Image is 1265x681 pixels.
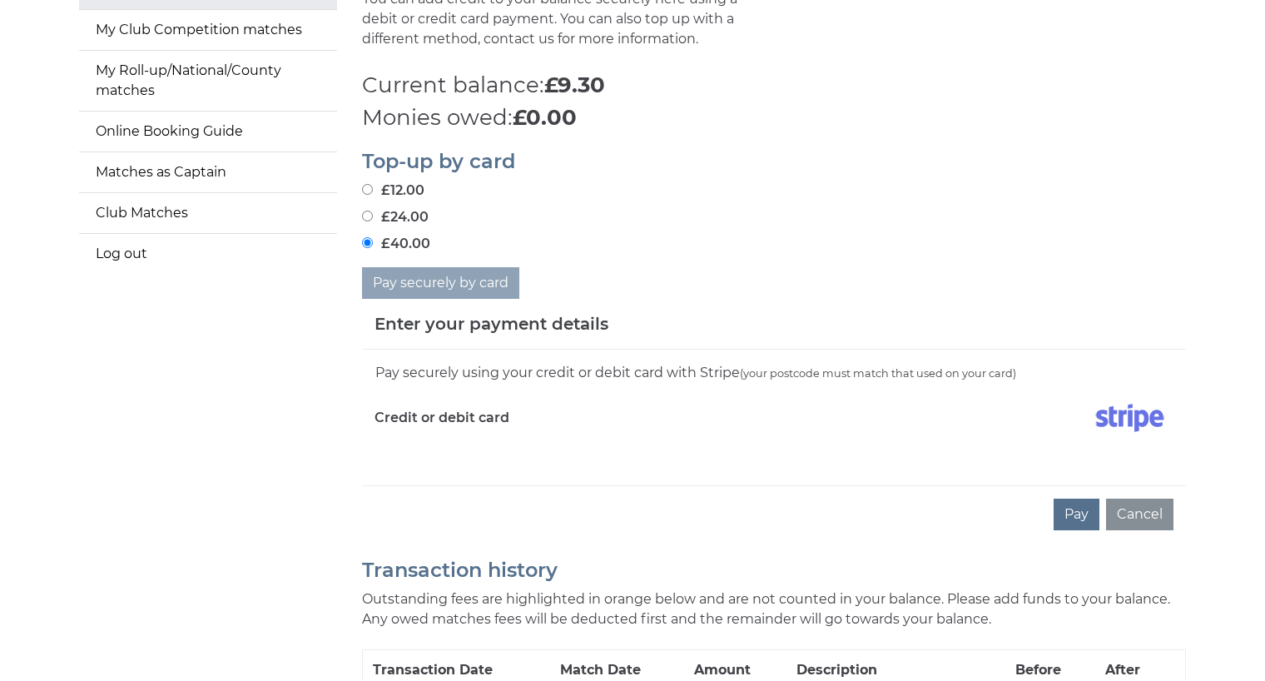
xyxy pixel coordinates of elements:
[740,367,1016,380] small: (your postcode must match that used on your card)
[362,559,1186,581] h2: Transaction history
[362,102,1186,134] p: Monies owed:
[1106,499,1173,530] button: Cancel
[362,69,1186,102] p: Current balance:
[362,151,1186,172] h2: Top-up by card
[79,152,337,192] a: Matches as Captain
[375,362,1173,384] div: Pay securely using your credit or debit card with Stripe
[375,311,608,336] h5: Enter your payment details
[375,445,1173,460] iframe: Secure card payment input frame
[362,267,519,299] button: Pay securely by card
[79,234,337,274] a: Log out
[1054,499,1099,530] button: Pay
[362,237,373,248] input: £40.00
[362,181,424,201] label: £12.00
[79,51,337,111] a: My Roll-up/National/County matches
[79,10,337,50] a: My Club Competition matches
[362,207,429,227] label: £24.00
[362,211,373,221] input: £24.00
[544,72,605,98] strong: £9.30
[362,184,373,195] input: £12.00
[362,234,430,254] label: £40.00
[79,193,337,233] a: Club Matches
[513,104,577,131] strong: £0.00
[79,112,337,152] a: Online Booking Guide
[362,589,1186,629] p: Outstanding fees are highlighted in orange below and are not counted in your balance. Please add ...
[375,397,509,439] label: Credit or debit card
